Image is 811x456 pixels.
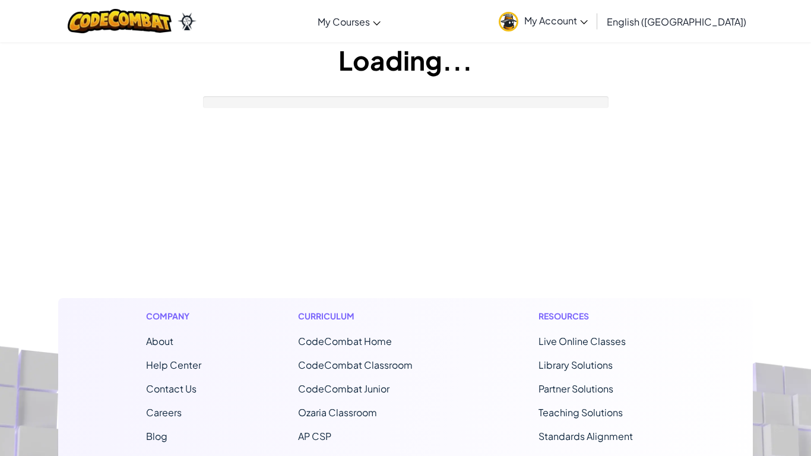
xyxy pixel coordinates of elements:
span: CodeCombat Home [298,335,392,347]
a: Standards Alignment [538,430,633,442]
span: My Courses [318,15,370,28]
a: About [146,335,173,347]
span: English ([GEOGRAPHIC_DATA]) [607,15,746,28]
a: Partner Solutions [538,382,613,395]
a: Help Center [146,359,201,371]
a: CodeCombat Junior [298,382,389,395]
a: Teaching Solutions [538,406,623,419]
a: Careers [146,406,182,419]
a: My Courses [312,5,387,37]
a: My Account [493,2,594,40]
img: Ozaria [178,12,197,30]
a: Live Online Classes [538,335,626,347]
h1: Curriculum [298,310,442,322]
img: avatar [499,12,518,31]
h1: Resources [538,310,665,322]
span: My Account [524,14,588,27]
a: CodeCombat Classroom [298,359,413,371]
a: Blog [146,430,167,442]
h1: Company [146,310,201,322]
a: AP CSP [298,430,331,442]
a: Library Solutions [538,359,613,371]
a: Ozaria Classroom [298,406,377,419]
img: CodeCombat logo [68,9,172,33]
span: Contact Us [146,382,197,395]
a: English ([GEOGRAPHIC_DATA]) [601,5,752,37]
